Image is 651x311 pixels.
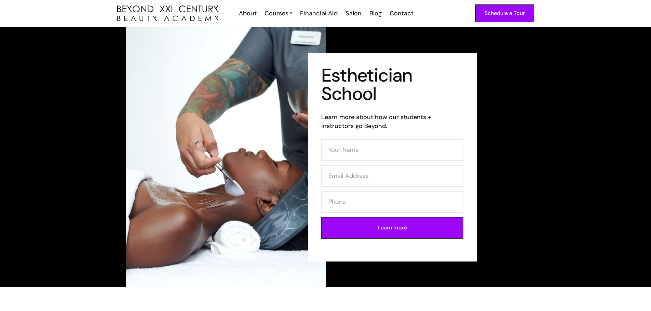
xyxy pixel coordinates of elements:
div: Contact [390,9,413,18]
div: Financial Aid [300,9,338,18]
h6: Learn more about how our students + instructors go Beyond. [321,113,463,130]
div: Salon [345,9,362,18]
a: Contact [385,9,417,18]
a: Blog [365,9,385,18]
a: Schedule a Tour [475,4,534,22]
a: About [234,9,260,18]
a: Courses [265,9,292,18]
div: Schedule a Tour [485,9,525,18]
input: Phone [321,191,463,213]
a: Salon [341,9,365,18]
input: Learn more [321,217,463,239]
a: home [117,5,219,22]
div: About [239,9,257,18]
img: beyond 21st century beauty academy logo [117,5,219,22]
form: Contact Form (Esthi) [321,139,463,243]
div: Blog [369,9,382,18]
input: Your Name [321,139,463,161]
img: esthetician facial application [126,27,326,287]
a: Financial Aid [296,9,341,18]
input: Email Address [321,165,463,187]
div: Courses [265,9,288,18]
h1: Esthetician School [321,66,463,103]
